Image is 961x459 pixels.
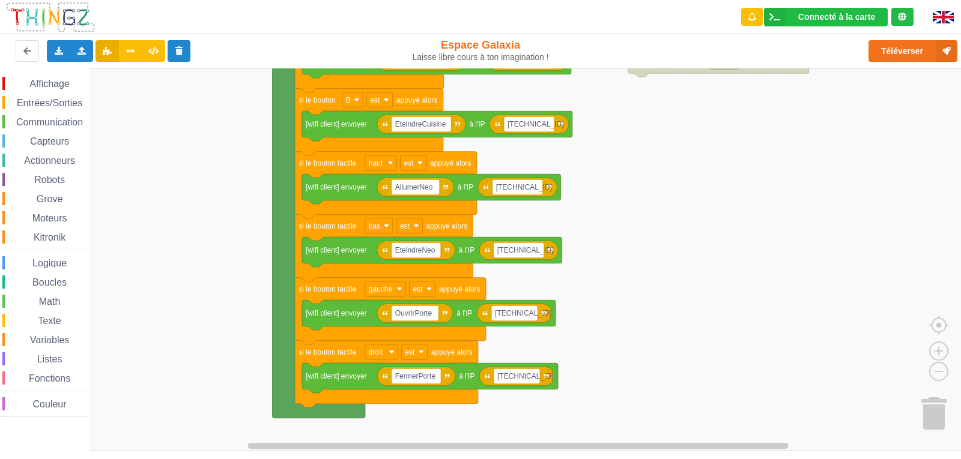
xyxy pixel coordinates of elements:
span: Texte [36,316,62,326]
text: si le bouton tactile [299,284,356,293]
span: Logique [31,258,68,268]
text: à l'IP [469,120,485,128]
text: à l'IP [456,309,472,317]
text: FermerPorte [395,372,436,380]
text: AllumerNeo [395,183,433,191]
span: Capteurs [28,136,71,146]
text: [TECHNICAL_ID] [496,183,552,191]
span: Boucles [31,277,68,287]
img: thingz_logo.png [5,1,95,33]
text: appuyé alors [396,95,438,104]
text: si le bouton [299,95,335,104]
text: si le bouton tactile [299,347,356,356]
span: Communication [14,117,85,127]
span: Entrées/Sorties [15,98,84,108]
span: Math [37,296,62,307]
span: Affichage [28,79,71,89]
text: haut [369,158,383,167]
text: gauche [369,284,393,293]
img: gb.png [933,11,954,23]
text: bas [369,221,380,230]
text: [wifi client] envoyer [306,120,366,128]
span: Actionneurs [22,155,77,166]
span: Fonctions [27,373,72,383]
text: est [404,158,414,167]
text: appuyé alors [430,158,471,167]
text: [TECHNICAL_ID] [495,309,551,317]
text: à l'IP [459,372,474,380]
span: Grove [35,194,65,204]
button: Téléverser [869,40,957,62]
text: [wifi client] envoyer [306,309,366,317]
text: [wifi client] envoyer [306,183,366,191]
text: est [405,347,415,356]
span: Couleur [31,399,68,409]
text: B [346,95,351,104]
text: est [370,95,380,104]
text: à l'IP [458,183,473,191]
text: appuyé alors [431,347,473,356]
span: Listes [35,354,64,364]
text: à l'IP [459,246,474,254]
text: est [400,221,410,230]
div: Ta base fonctionne bien ! [764,8,888,26]
text: est [413,284,423,293]
text: [TECHNICAL_ID] [497,246,553,254]
text: [wifi client] envoyer [306,372,366,380]
text: si le bouton tactile [299,221,356,230]
text: droit [369,347,383,356]
span: Moteurs [31,213,69,223]
text: EteindreCuisine [395,120,446,128]
text: appuyé alors [426,221,467,230]
span: Variables [28,335,71,345]
text: [TECHNICAL_ID] [497,372,553,380]
text: [wifi client] envoyer [306,246,366,254]
div: Laisse libre cours à ton imagination ! [398,52,563,62]
text: appuyé alors [439,284,480,293]
div: Tu es connecté au serveur de création de Thingz [891,8,914,26]
text: [TECHNICAL_ID] [508,120,563,128]
span: Robots [32,175,67,185]
text: EteindreNeo [395,246,435,254]
span: Kitronik [32,232,67,242]
div: Connecté à la carte [798,13,875,21]
div: Espace Galaxia [398,38,563,62]
text: si le bouton tactile [299,158,356,167]
text: OuvrirPorte [395,309,432,317]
